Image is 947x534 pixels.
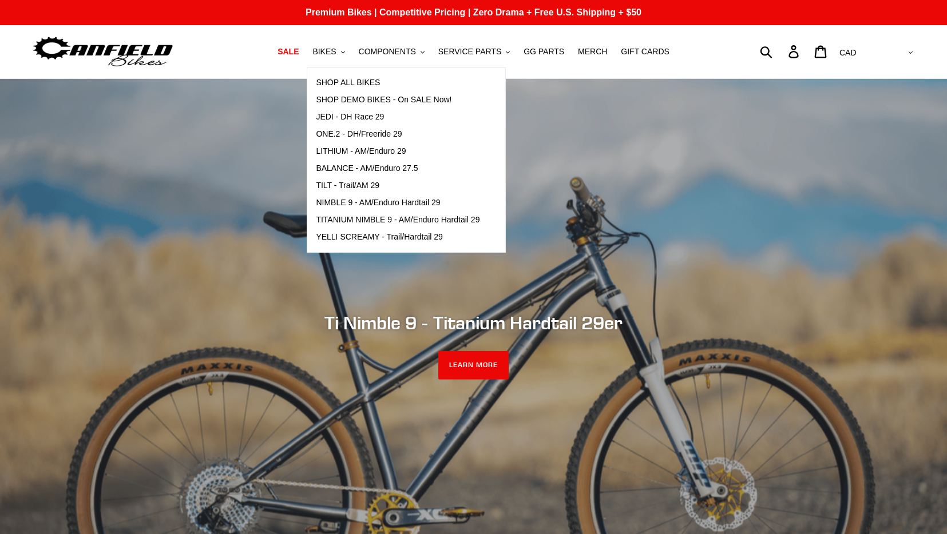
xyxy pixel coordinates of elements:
span: COMPONENTS [359,47,416,57]
a: JEDI - DH Race 29 [307,109,488,126]
span: BALANCE - AM/Enduro 27.5 [316,164,418,173]
input: Search [766,39,795,64]
span: SHOP DEMO BIKES - On SALE Now! [316,95,451,105]
a: MERCH [572,44,613,59]
a: SHOP DEMO BIKES - On SALE Now! [307,91,488,109]
span: NIMBLE 9 - AM/Enduro Hardtail 29 [316,198,440,208]
a: LEARN MORE [438,351,509,380]
span: BIKES [312,47,336,57]
span: GG PARTS [524,47,564,57]
span: SERVICE PARTS [438,47,501,57]
span: TITANIUM NIMBLE 9 - AM/Enduro Hardtail 29 [316,215,480,225]
span: SHOP ALL BIKES [316,78,380,87]
img: Canfield Bikes [31,34,175,70]
a: TITANIUM NIMBLE 9 - AM/Enduro Hardtail 29 [307,212,488,229]
a: YELLI SCREAMY - Trail/Hardtail 29 [307,229,488,246]
span: ONE.2 - DH/Freeride 29 [316,129,402,139]
span: JEDI - DH Race 29 [316,112,384,122]
a: TILT - Trail/AM 29 [307,177,488,194]
span: LITHIUM - AM/Enduro 29 [316,146,406,156]
a: GIFT CARDS [615,44,675,59]
a: LITHIUM - AM/Enduro 29 [307,143,488,160]
a: SALE [272,44,304,59]
a: BALANCE - AM/Enduro 27.5 [307,160,488,177]
span: GIFT CARDS [621,47,669,57]
a: ONE.2 - DH/Freeride 29 [307,126,488,143]
button: COMPONENTS [353,44,430,59]
button: BIKES [307,44,350,59]
span: TILT - Trail/AM 29 [316,181,379,190]
button: SERVICE PARTS [433,44,516,59]
span: SALE [278,47,299,57]
span: YELLI SCREAMY - Trail/Hardtail 29 [316,232,443,242]
a: GG PARTS [518,44,570,59]
h2: Ti Nimble 9 - Titanium Hardtail 29er [162,312,786,333]
span: MERCH [578,47,607,57]
a: SHOP ALL BIKES [307,74,488,91]
a: NIMBLE 9 - AM/Enduro Hardtail 29 [307,194,488,212]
